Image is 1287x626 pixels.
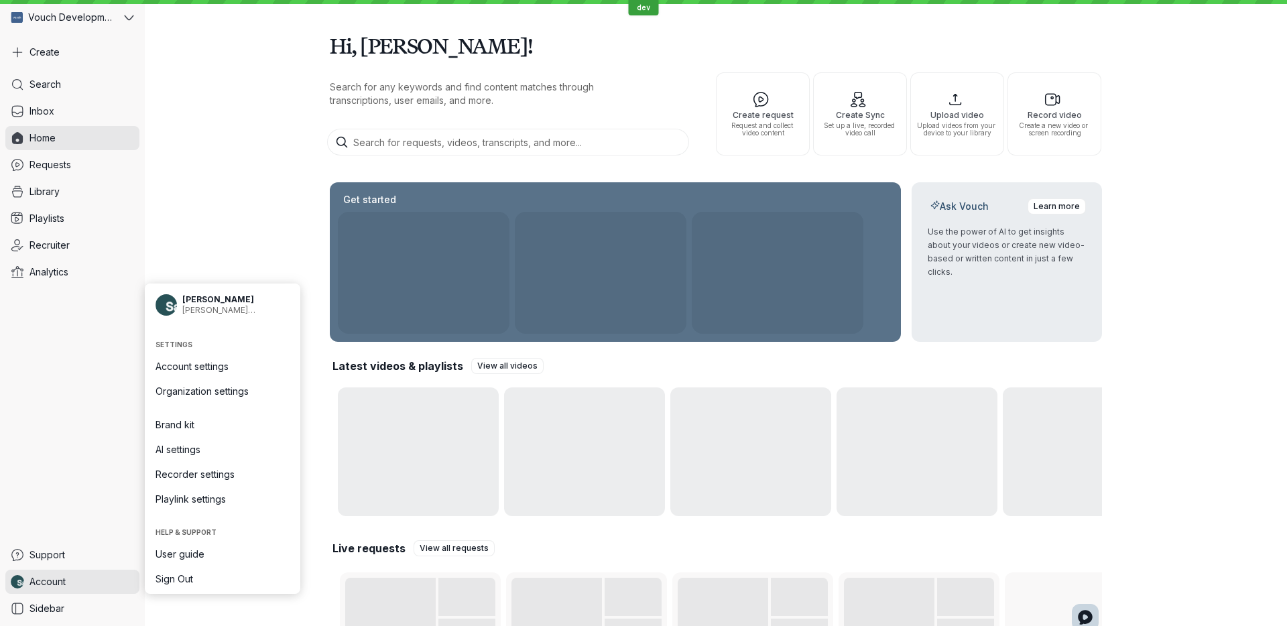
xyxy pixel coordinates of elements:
[29,185,60,198] span: Library
[156,340,290,349] span: Settings
[29,548,65,562] span: Support
[5,597,139,621] a: Sidebar
[471,358,544,374] a: View all videos
[5,206,139,231] a: Playlists
[5,153,139,177] a: Requests
[28,11,114,24] span: Vouch Development Team
[156,385,290,398] span: Organization settings
[147,413,298,437] a: Brand kit
[477,359,538,373] span: View all videos
[1007,72,1101,155] button: Record videoCreate a new video or screen recording
[156,360,290,373] span: Account settings
[29,239,70,252] span: Recruiter
[5,543,139,567] a: Support
[1014,122,1095,137] span: Create a new video or screen recording
[29,158,71,172] span: Requests
[5,570,139,594] a: Nathan Weinstock avatarAccount
[156,443,290,456] span: AI settings
[5,5,139,29] button: Vouch Development Team avatarVouch Development Team
[819,122,901,137] span: Set up a live, recorded video call
[182,294,290,305] span: [PERSON_NAME]
[819,111,901,119] span: Create Sync
[1028,198,1086,214] a: Learn more
[147,567,298,591] a: Sign Out
[11,11,23,23] img: Vouch Development Team avatar
[147,487,298,511] a: Playlink settings
[182,305,290,316] span: [PERSON_NAME][EMAIL_ADDRESS][DOMAIN_NAME]
[722,111,804,119] span: Create request
[29,212,64,225] span: Playlists
[156,418,290,432] span: Brand kit
[330,27,1102,64] h1: Hi, [PERSON_NAME]!
[29,575,66,588] span: Account
[910,72,1004,155] button: Upload videoUpload videos from your device to your library
[5,180,139,204] a: Library
[1034,200,1080,213] span: Learn more
[5,99,139,123] a: Inbox
[5,126,139,150] a: Home
[29,105,54,118] span: Inbox
[1014,111,1095,119] span: Record video
[5,260,139,284] a: Analytics
[330,80,652,107] p: Search for any keywords and find content matches through transcriptions, user emails, and more.
[332,359,463,373] h2: Latest videos & playlists
[928,200,991,213] h2: Ask Vouch
[916,122,998,137] span: Upload videos from your device to your library
[332,541,406,556] h2: Live requests
[147,542,298,566] a: User guide
[5,5,121,29] div: Vouch Development Team
[29,602,64,615] span: Sidebar
[928,225,1086,279] p: Use the power of AI to get insights about your videos or create new video-based or written conten...
[147,379,298,403] a: Organization settings
[29,46,60,59] span: Create
[420,542,489,555] span: View all requests
[916,111,998,119] span: Upload video
[5,72,139,97] a: Search
[813,72,907,155] button: Create SyncSet up a live, recorded video call
[156,572,290,586] span: Sign Out
[722,122,804,137] span: Request and collect video content
[11,575,24,588] img: Nathan Weinstock avatar
[341,193,399,206] h2: Get started
[5,233,139,257] a: Recruiter
[716,72,810,155] button: Create requestRequest and collect video content
[156,294,177,316] img: Nathan Weinstock avatar
[327,129,689,155] input: Search for requests, videos, transcripts, and more...
[156,528,290,536] span: Help & support
[156,493,290,506] span: Playlink settings
[29,78,61,91] span: Search
[147,355,298,379] a: Account settings
[156,548,290,561] span: User guide
[29,131,56,145] span: Home
[147,462,298,487] a: Recorder settings
[156,468,290,481] span: Recorder settings
[414,540,495,556] a: View all requests
[29,265,68,279] span: Analytics
[5,40,139,64] button: Create
[147,438,298,462] a: AI settings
